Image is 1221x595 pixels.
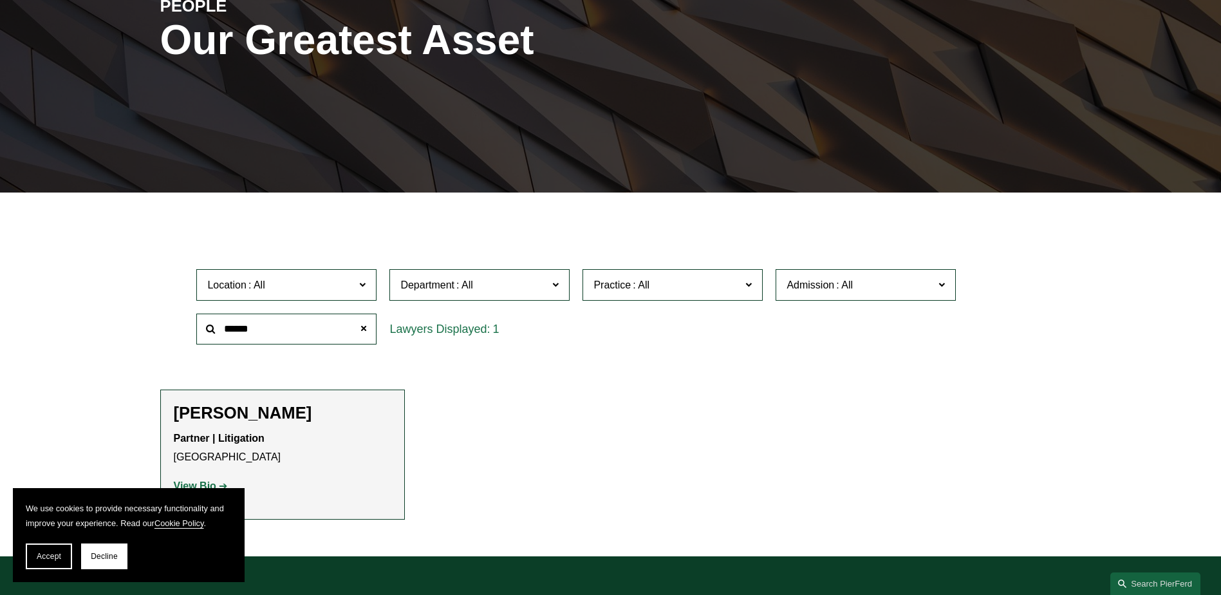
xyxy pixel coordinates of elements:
a: Search this site [1110,572,1200,595]
button: Decline [81,543,127,569]
span: 1 [492,323,499,335]
span: Accept [37,552,61,561]
span: Department [400,279,454,290]
a: View Bio [174,480,228,491]
section: Cookie banner [13,488,245,582]
h2: [PERSON_NAME] [174,403,391,423]
p: [GEOGRAPHIC_DATA] [174,430,391,467]
button: Accept [26,543,72,569]
a: Cookie Policy [154,518,204,528]
span: Admission [787,279,834,290]
h1: Our Greatest Asset [160,17,761,64]
p: We use cookies to provide necessary functionality and improve your experience. Read our . [26,501,232,531]
span: Location [207,279,247,290]
strong: Partner | Litigation [174,433,265,444]
span: Decline [91,552,118,561]
span: Practice [593,279,631,290]
strong: View Bio [174,480,216,491]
